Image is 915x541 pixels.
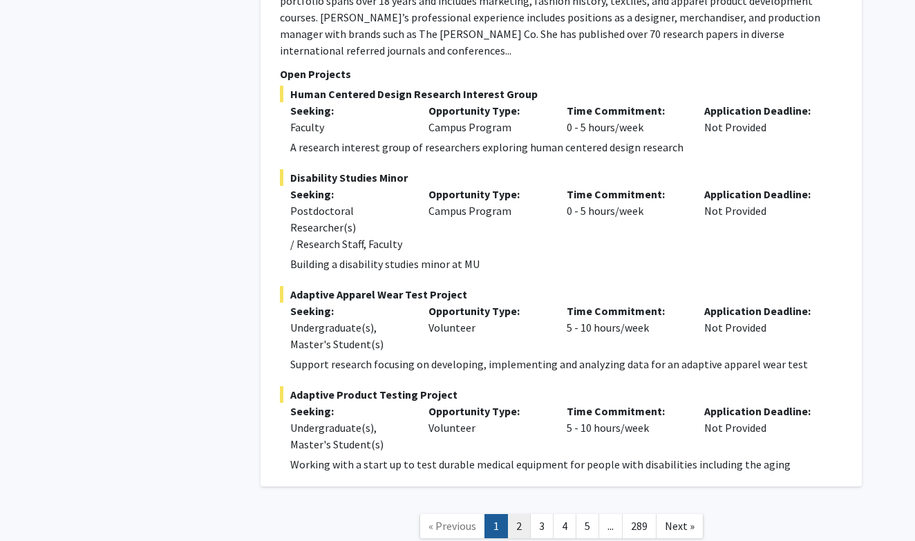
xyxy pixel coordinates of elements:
p: Time Commitment: [567,186,684,202]
span: Disability Studies Minor [280,169,842,186]
p: Time Commitment: [567,403,684,419]
div: Not Provided [694,303,832,352]
div: Postdoctoral Researcher(s) / Research Staff, Faculty [290,202,408,252]
p: Opportunity Type: [428,102,546,119]
p: Working with a start up to test durable medical equipment for people with disabilities including ... [290,456,842,473]
div: Volunteer [418,403,556,453]
p: Support research focusing on developing, implementing and analyzing data for an adaptive apparel ... [290,356,842,372]
div: Not Provided [694,403,832,453]
div: 0 - 5 hours/week [556,186,695,252]
p: Opportunity Type: [428,186,546,202]
div: Not Provided [694,186,832,252]
a: Next [656,514,704,538]
span: Adaptive Apparel Wear Test Project [280,286,842,303]
div: Not Provided [694,102,832,135]
p: Opportunity Type: [428,303,546,319]
span: Adaptive Product Testing Project [280,386,842,403]
a: Previous Page [419,514,485,538]
p: Time Commitment: [567,102,684,119]
p: Seeking: [290,403,408,419]
p: Time Commitment: [567,303,684,319]
a: 2 [507,514,531,538]
span: « Previous [428,519,476,533]
div: Undergraduate(s), Master's Student(s) [290,419,408,453]
a: 289 [622,514,657,538]
span: ... [607,519,614,533]
div: Faculty [290,119,408,135]
p: Building a disability studies minor at MU [290,256,842,272]
a: 3 [530,514,554,538]
a: 1 [484,514,508,538]
p: Application Deadline: [704,403,822,419]
p: Open Projects [280,66,842,82]
p: Application Deadline: [704,303,822,319]
p: Seeking: [290,303,408,319]
p: Application Deadline: [704,102,822,119]
div: Volunteer [418,303,556,352]
p: A research interest group of researchers exploring human centered design research [290,139,842,155]
iframe: Chat [10,479,59,531]
div: 5 - 10 hours/week [556,403,695,453]
div: 5 - 10 hours/week [556,303,695,352]
div: 0 - 5 hours/week [556,102,695,135]
span: Next » [665,519,695,533]
a: 5 [576,514,599,538]
p: Seeking: [290,186,408,202]
p: Application Deadline: [704,186,822,202]
div: Campus Program [418,186,556,252]
p: Opportunity Type: [428,403,546,419]
a: 4 [553,514,576,538]
div: Undergraduate(s), Master's Student(s) [290,319,408,352]
p: Seeking: [290,102,408,119]
span: Human Centered Design Research Interest Group [280,86,842,102]
div: Campus Program [418,102,556,135]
